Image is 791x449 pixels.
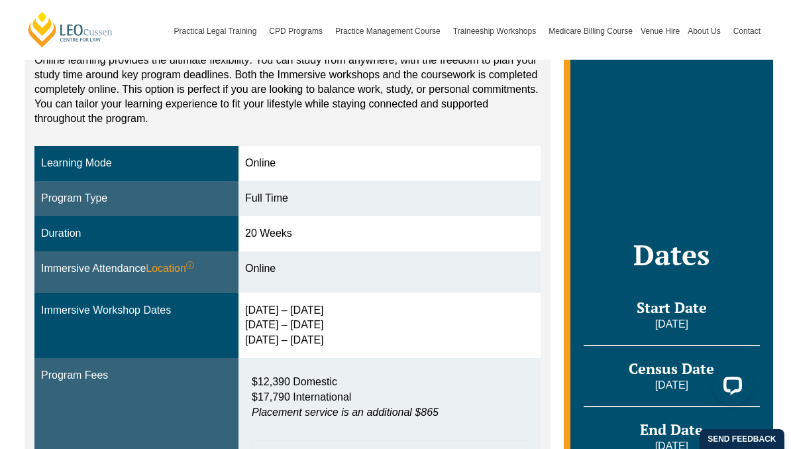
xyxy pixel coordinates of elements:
[729,3,765,60] a: Contact
[245,226,534,241] div: 20 Weeks
[245,191,534,206] div: Full Time
[34,53,541,126] p: Online learning provides the ultimate flexibility: You can study from anywhere, with the freedom ...
[265,3,331,60] a: CPD Programs
[245,261,534,277] div: Online
[584,317,760,332] p: [DATE]
[41,156,232,171] div: Learning Mode
[629,359,714,378] span: Census Date
[252,391,351,403] span: $17,790 International
[245,303,534,349] div: [DATE] – [DATE] [DATE] – [DATE] [DATE] – [DATE]
[449,3,545,60] a: Traineeship Workshops
[702,360,758,416] iframe: LiveChat chat widget
[170,3,266,60] a: Practical Legal Training
[245,156,534,171] div: Online
[41,226,232,241] div: Duration
[41,191,232,206] div: Program Type
[186,261,194,270] sup: ⓘ
[640,420,703,439] span: End Date
[26,11,115,48] a: [PERSON_NAME] Centre for Law
[41,368,232,383] div: Program Fees
[252,407,439,418] em: Placement service is an additional $865
[331,3,449,60] a: Practice Management Course
[637,298,707,317] span: Start Date
[252,376,337,387] span: $12,390 Domestic
[545,3,637,60] a: Medicare Billing Course
[584,378,760,393] p: [DATE]
[41,261,232,277] div: Immersive Attendance
[584,238,760,271] h2: Dates
[684,3,729,60] a: About Us
[146,261,194,277] span: Location
[41,303,232,318] div: Immersive Workshop Dates
[637,3,684,60] a: Venue Hire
